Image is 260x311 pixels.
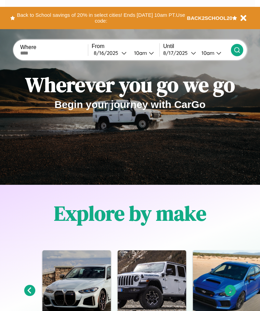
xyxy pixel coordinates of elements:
h1: Explore by make [54,199,206,227]
button: 10am [196,49,231,57]
div: 8 / 16 / 2025 [94,50,121,56]
label: Where [20,44,88,50]
div: 10am [131,50,149,56]
label: From [92,43,159,49]
div: 8 / 17 / 2025 [163,50,191,56]
button: Back to School savings of 20% in select cities! Ends [DATE] 10am PT.Use code: [15,10,187,26]
div: 10am [198,50,216,56]
button: 10am [129,49,159,57]
button: 8/16/2025 [92,49,129,57]
label: Until [163,43,231,49]
b: BACK2SCHOOL20 [187,15,233,21]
